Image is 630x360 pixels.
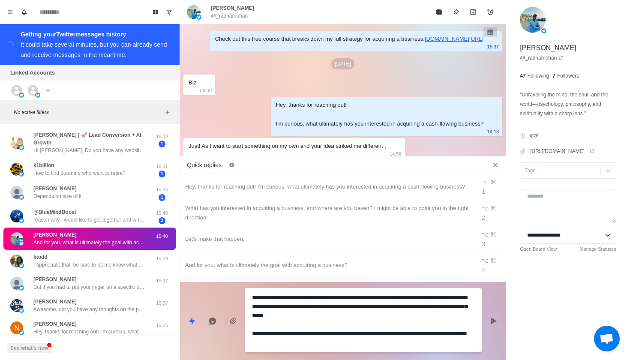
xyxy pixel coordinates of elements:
button: Add filters [162,107,173,117]
p: Followers [557,72,579,80]
img: picture [35,93,40,98]
button: Close quick replies [489,158,502,172]
p: Hi [PERSON_NAME], Do you have any websites that get 500+ visitors per month (paid or organic)? If... [33,147,145,154]
p: [PERSON_NAME] | 🚀 Lead Conversion + AI Growth [33,131,151,147]
p: [PERSON_NAME] [211,4,254,12]
p: And for you, what is ultimately the goal with acquiring a business? [33,239,145,246]
img: picture [19,330,24,335]
p: Following [528,72,549,80]
p: Depends on size of it [33,192,81,200]
p: “Unraveling the mind, the soul, and the world—psychology, philosophy, and spirituality with a sha... [520,90,616,118]
p: 15:37 [487,42,499,51]
img: picture [541,28,546,33]
a: Manage Statuses [579,246,616,253]
img: picture [10,210,23,222]
p: 14:13 [487,127,499,136]
p: [DATE] [331,58,354,69]
img: picture [19,171,24,177]
button: Add media [225,312,242,330]
a: Open chat [594,326,620,351]
span: 1 [159,141,165,147]
img: picture [187,5,201,19]
img: picture [10,255,23,267]
button: Edit quick replies [225,158,239,172]
span: 2 [159,217,165,224]
img: picture [19,218,24,223]
p: 15:35 [151,322,173,329]
button: Send message [485,312,502,330]
div: Check out this free course that breaks down my full strategy for acquiring a business: [215,34,483,44]
img: picture [10,136,23,149]
p: k1billion [33,162,54,169]
p: How to find boomers who want to retire? [33,169,126,177]
p: 15:37 [151,277,173,285]
p: [PERSON_NAME] [33,320,77,328]
button: Archive [465,3,482,21]
img: picture [10,163,23,176]
span: 1 [159,194,165,201]
p: Hey, thanks for reaching out! I'm curious, what ultimately has you interested in acquiring a cash... [33,328,145,336]
button: Mark as read [430,3,447,21]
div: Biz [189,78,196,87]
img: picture [10,232,23,245]
p: [PERSON_NAME] [33,231,77,239]
div: What has you interested in acquiring a business, and where are you based? I might be able to poin... [185,204,471,222]
div: Getting your Twitter messages history [21,29,169,39]
button: Show unread conversations [162,5,176,19]
button: Reply with AI [204,312,221,330]
span: 1 [159,171,165,177]
img: picture [520,7,546,33]
img: picture [10,186,23,199]
img: picture [10,299,23,312]
p: 16:01 [151,163,173,170]
img: picture [19,308,24,313]
img: picture [196,15,201,20]
p: 14:58 [390,149,402,159]
a: @_radhamohan [520,54,564,62]
img: picture [19,195,24,200]
p: 06:00 [200,86,212,95]
a: [URL][DOMAIN_NAME] [530,147,595,155]
img: picture [19,285,24,291]
a: [DOMAIN_NAME][URL] [425,36,483,42]
p: @_radhamohan [211,12,248,20]
p: 47 [520,72,525,80]
div: ⌥ ⌘ 4 [482,256,501,275]
p: But if you had to put your finger on a specific part of the process that’s holding you back from ... [33,283,145,291]
div: And for you, what is ultimately the goal with acquiring a business? [185,261,471,270]
div: ⌥ ⌘ 3 [482,230,501,249]
div: Let's make that happen. [185,234,471,244]
button: Quick replies [183,312,201,330]
img: picture [19,241,24,246]
p: 15:40 [151,233,173,240]
button: See what's new [7,343,51,353]
p: 16:33 [151,133,173,140]
img: picture [19,145,24,150]
img: picture [19,263,24,268]
div: ⌥ ⌘ 2 [482,204,501,222]
p: Quick replies [187,161,222,170]
div: ⌥ ⌘ 1 [482,177,501,196]
button: Menu [3,5,17,19]
p: No active filters [14,108,162,116]
img: picture [19,93,24,98]
p: [PERSON_NAME] [33,298,77,306]
p: I appreciate that, be sure to let me know what you think! [33,261,145,269]
p: Linked Accounts [10,69,55,77]
div: Hey, thanks for reaching out! I'm curious, what ultimately has you interested in acquiring a cash... [185,182,471,192]
img: picture [10,277,23,290]
p: 7 [552,72,555,80]
div: It could take several minutes, but you can already send and receive messages in the meantime. [21,41,167,58]
p: [PERSON_NAME] [520,43,576,53]
p: ktodd [33,253,48,261]
p: 15:39 [151,255,173,262]
p: @BlueMindBoost [33,208,76,216]
img: picture [10,321,23,334]
p: [PERSON_NAME] [33,185,77,192]
p: [PERSON_NAME] [33,276,77,283]
p: 15:37 [151,300,173,307]
div: Just! As I want to start something on my own and your idea striked me different . [189,141,386,151]
button: Add account [43,85,53,96]
p: Awesome, did you have any thoughts on the page I dropped you? [33,306,145,313]
div: Hey, thanks for reaching out! I'm curious, what ultimately has you interested in acquiring a cash... [276,100,483,129]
